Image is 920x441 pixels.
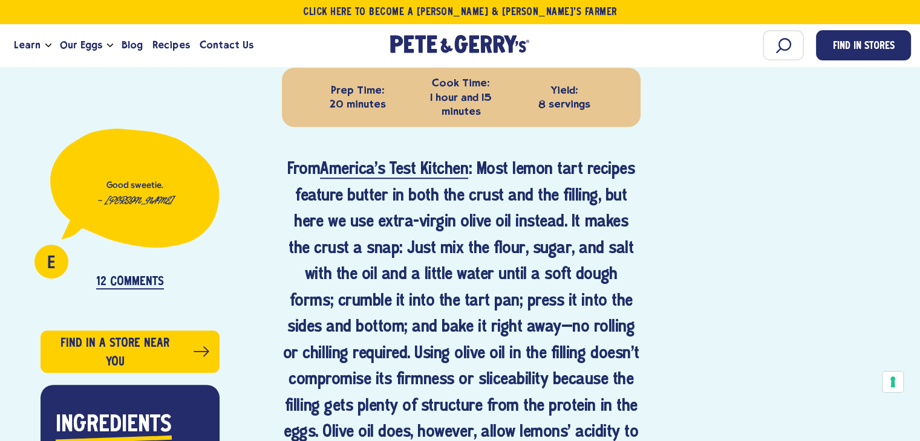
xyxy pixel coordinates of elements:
[320,162,468,179] a: America's Test Kitchen
[60,37,102,53] span: Our Eggs
[41,330,220,373] a: Find in a store near you
[816,30,911,60] a: Find in Stores
[47,255,55,273] span: E
[200,37,253,53] span: Contact Us
[117,29,148,62] a: Blog
[107,43,113,48] button: Open the dropdown menu for Our Eggs
[45,43,51,48] button: Open the dropdown menu for Learn
[413,76,510,90] strong: Cook Time:
[516,83,613,97] strong: Yield:
[763,30,804,60] input: Search
[97,196,173,205] em: — [PERSON_NAME]
[122,37,143,53] span: Blog
[882,372,903,392] button: Your consent preferences for tracking technologies
[51,334,180,372] span: Find in a store near you
[9,29,45,62] a: Learn
[516,83,613,112] p: 8 servings
[309,83,406,97] strong: Prep Time:
[14,37,41,53] span: Learn
[96,275,164,289] p: 12 Comments
[56,414,172,436] strong: Ingredients
[309,83,406,112] p: 20 minutes
[55,29,107,62] a: Our Eggs
[195,29,258,62] a: Contact Us
[106,181,163,191] p: Good sweetie.
[833,39,895,55] span: Find in Stores
[148,29,194,62] a: Recipes
[413,76,510,118] p: 1 hour and 15 minutes
[152,37,189,53] span: Recipes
